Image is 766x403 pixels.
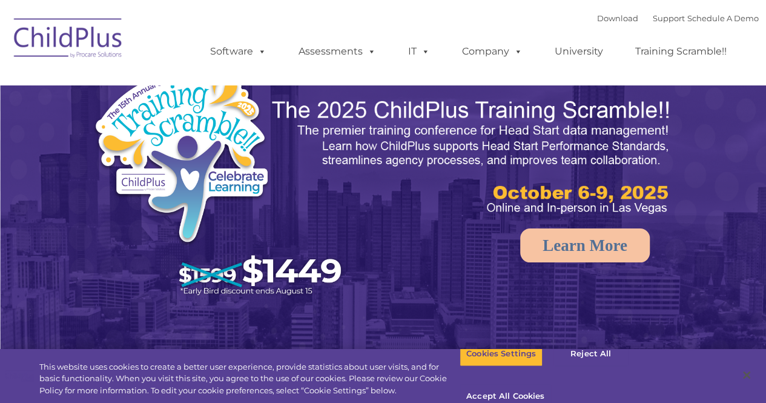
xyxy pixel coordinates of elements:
div: This website uses cookies to create a better user experience, provide statistics about user visit... [39,361,460,397]
button: Cookies Settings [460,341,543,367]
a: Download [597,13,638,23]
a: Assessments [286,39,388,64]
button: Reject All [553,341,629,367]
a: Training Scramble!! [623,39,739,64]
a: IT [396,39,442,64]
a: Software [198,39,279,64]
a: Support [653,13,685,23]
img: ChildPlus by Procare Solutions [8,10,129,70]
span: Last name [168,80,205,89]
a: Company [450,39,535,64]
font: | [597,13,759,23]
button: Close [733,362,760,388]
span: Phone number [168,130,220,139]
a: Learn More [520,228,650,262]
a: Schedule A Demo [687,13,759,23]
a: University [543,39,615,64]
